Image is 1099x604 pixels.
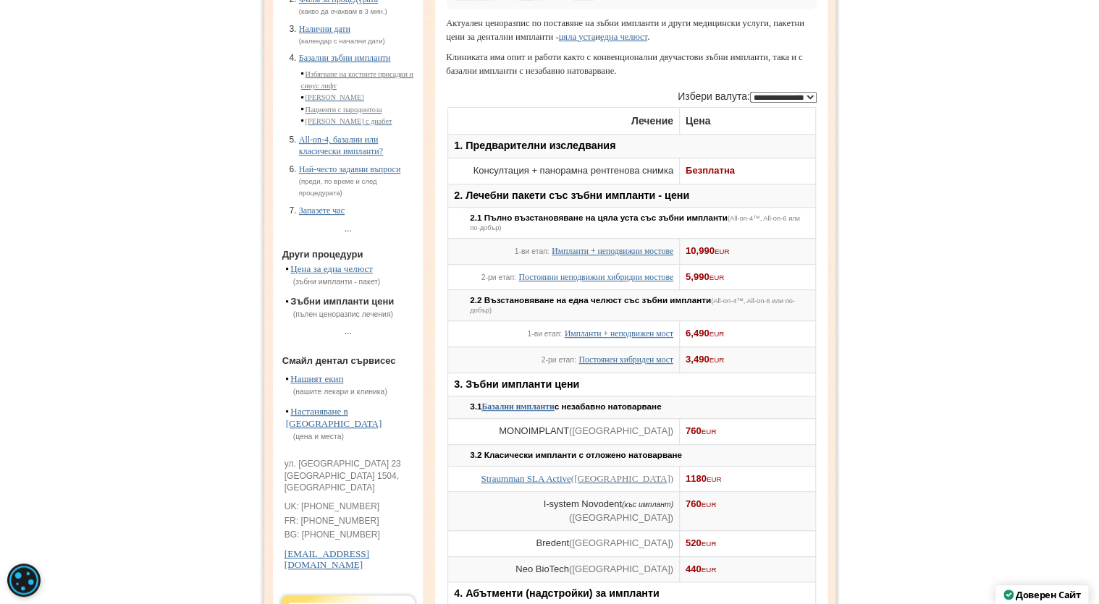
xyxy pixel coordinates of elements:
a: Базални импланти [481,402,554,412]
b: Други процедури [282,249,363,260]
span: 2-ри етап: [542,356,576,364]
h2: 3. Зъбни импланти цени [454,379,809,391]
li: FR: [PHONE_NUMBER] [285,516,412,529]
span: ([GEOGRAPHIC_DATA]) [569,512,673,523]
span: (какво да очаквам в 3 мин.) [299,7,387,15]
b: Зъбни импланти цени [290,296,394,307]
span: 520 [686,537,716,548]
span: (къс имплант) [622,501,673,509]
span: EUR [709,330,724,338]
a: Постоянен хибриден мост [578,355,673,365]
span: EUR [702,428,717,435]
a: Избягване на костните присадки и синус лифт [301,70,413,90]
span: (зъбни импланти - пакет) [286,278,381,286]
span: ([GEOGRAPHIC_DATA]) [571,473,673,484]
a: Настаняване в [GEOGRAPHIC_DATA] [286,406,382,429]
span: 1-ви етап: [527,330,562,338]
span: EUR [702,501,717,509]
td: MONOIMPLANT [448,419,680,445]
a: [PERSON_NAME] с диабет [305,117,392,125]
li: BG: [PHONE_NUMBER] [285,529,412,543]
img: dot.gif [301,96,303,101]
b: Смайл дентал сървисес [282,355,396,366]
p: Актуален ценоразпис по поставяне на зъбни импланти и други медицински услуги, пакетни цени за ден... [446,17,817,44]
a: цяла уста [558,32,595,42]
span: 5,990 [686,271,724,282]
span: 1180 [686,473,722,484]
span: EUR [709,273,724,281]
th: Лечение [448,108,680,135]
a: Базални зъбни импланти [299,53,391,63]
span: 2-ри етап: [481,273,516,281]
span: ([GEOGRAPHIC_DATA]) [569,563,673,574]
img: dot.gif [286,300,288,305]
a: Налични дати [299,24,350,34]
h3: 2.1 Пълно възстановяване на цяла уста със зъбни импланти [470,213,809,232]
span: (пълен ценоразпис лечения) [286,310,393,318]
a: Пациенти с пародонтоза [305,106,382,114]
img: dot.gif [301,72,303,77]
span: EUR [702,540,717,548]
a: Импланти + неподвижни мостове [552,247,673,256]
td: Neo BioTech [448,556,680,582]
th: Цена [679,108,815,135]
div: ... [277,323,419,341]
td: Консултация + панорамна рентгенова снимка [448,158,680,184]
span: ([GEOGRAPHIC_DATA]) [569,537,673,548]
h3: 3.1 с незабавно натоварване [470,402,809,412]
div: Cookie consent button [7,563,41,597]
img: dot.gif [301,119,303,124]
span: 3,490 [686,354,724,365]
span: 10,990 [686,245,729,256]
div: ... [277,220,419,238]
span: 440 [686,563,716,574]
h3: 3.2 Класически импланти с отложено натоварване [470,451,809,460]
span: (цена и места) [286,433,344,441]
span: ([GEOGRAPHIC_DATA]) [569,425,673,436]
li: ул. [GEOGRAPHIC_DATA] 23 [GEOGRAPHIC_DATA] 1504, [GEOGRAPHIC_DATA] [285,458,412,494]
td: Безплатна [679,158,815,184]
p: Клиниката има опит и работи както с конвенционални двучастови зъбни импланти, така и с базални им... [446,51,817,78]
a: Импланти + неподвижен мост [565,329,673,339]
a: Постоянни неподвижни хибридни мостове [518,273,673,282]
td: Bredent [448,531,680,557]
span: EUR [709,356,724,364]
span: EUR [715,247,730,255]
span: EUR [702,566,717,574]
a: една челюст [600,32,647,42]
a: Запазете час [299,205,345,216]
img: dot.gif [286,410,288,414]
h3: 2.2 Възстановяване на една челюст със зъбни импланти [470,296,809,315]
li: UK: [PHONE_NUMBER] [285,501,412,515]
div: Избери валута: [446,89,817,103]
a: [EMAIL_ADDRESS][DOMAIN_NAME] [285,539,369,569]
h2: 1. Предварителни изследвания [454,140,809,152]
a: Нашият екип [290,373,343,384]
td: I-system Novodent [448,492,680,531]
span: 760 [686,425,716,436]
h2: 4. Абътменти (надстройки) за импланти [454,588,809,600]
span: (нашите лекари и клиника) [286,388,387,396]
span: 1-ви етап: [515,247,549,255]
span: 760 [686,498,716,509]
a: Най-често задавни въпроси [299,164,401,174]
img: dot.gif [286,268,288,272]
a: Straumman SLA Active([GEOGRAPHIC_DATA]) [481,473,673,484]
a: Цена за една челюст [290,263,372,274]
img: dot.gif [286,378,288,382]
span: 6,490 [686,328,724,339]
span: EUR [707,475,722,483]
a: All-on-4, базални или класически импланти? [299,135,383,156]
a: [PERSON_NAME] [305,93,363,101]
span: (преди, по време и след процедурата) [299,177,377,197]
span: (календар с начални дати) [299,37,385,45]
img: dot.gif [301,108,303,112]
h2: 2. Лечебни пакети със зъбни импланти - цени [454,190,809,202]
